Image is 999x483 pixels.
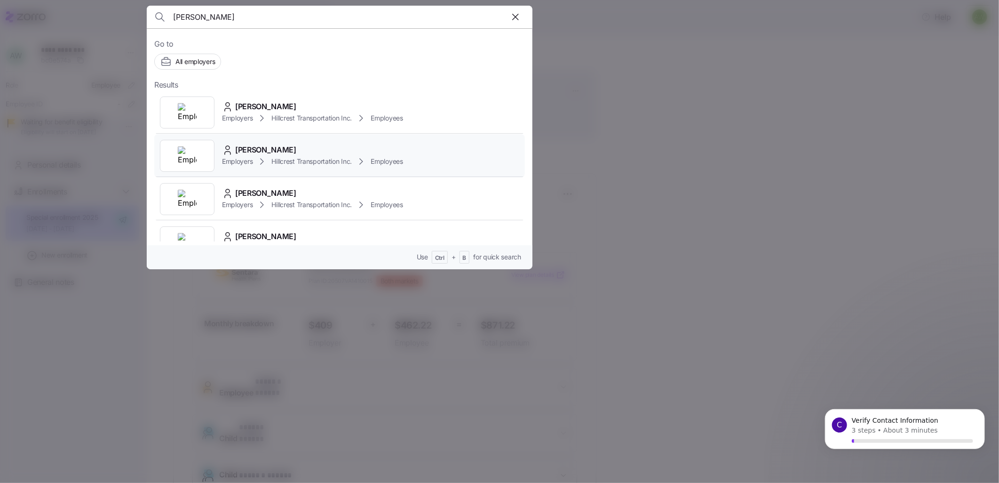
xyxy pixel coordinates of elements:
[235,101,296,113] span: [PERSON_NAME]
[417,252,428,262] span: Use
[811,398,999,478] iframe: Intercom notifications message
[178,103,197,122] img: Employer logo
[371,157,403,166] span: Employees
[371,113,403,123] span: Employees
[154,38,525,50] span: Go to
[371,200,403,209] span: Employees
[473,252,521,262] span: for quick search
[435,254,444,262] span: Ctrl
[463,254,467,262] span: B
[178,190,197,209] img: Employer logo
[271,157,352,166] span: Hillcrest Transportation Inc.
[271,113,352,123] span: Hillcrest Transportation Inc.
[235,231,296,242] span: [PERSON_NAME]
[271,200,352,209] span: Hillcrest Transportation Inc.
[154,54,221,70] button: All employers
[154,79,178,91] span: Results
[222,157,253,166] span: Employers
[178,233,197,252] img: Employer logo
[175,57,215,66] span: All employers
[222,200,253,209] span: Employers
[235,144,296,156] span: [PERSON_NAME]
[452,252,456,262] span: +
[235,187,296,199] span: [PERSON_NAME]
[178,146,197,165] img: Employer logo
[222,113,253,123] span: Employers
